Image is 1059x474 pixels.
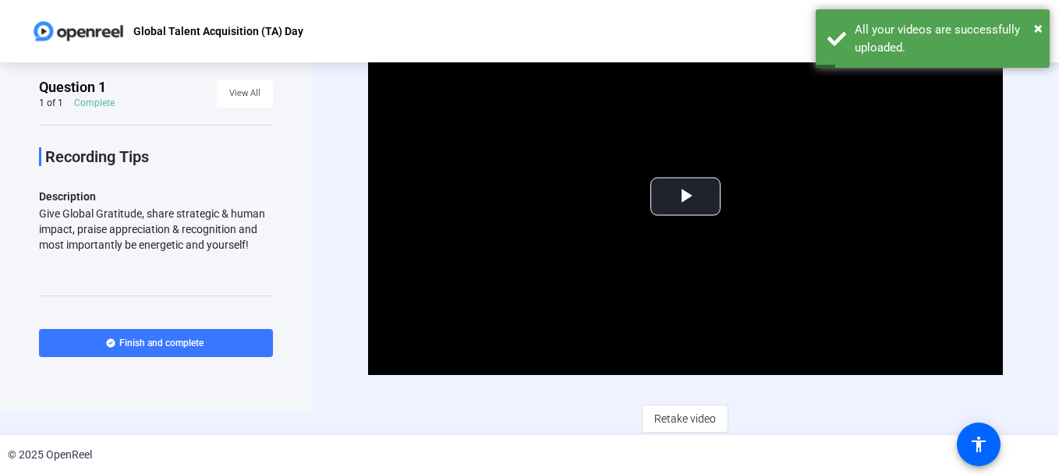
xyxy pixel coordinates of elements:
[31,16,126,47] img: OpenReel logo
[642,405,728,433] button: Retake video
[39,187,273,206] p: Description
[650,178,721,216] button: Play Video
[1034,16,1043,40] button: Close
[229,82,260,105] span: View All
[8,447,92,463] div: © 2025 OpenReel
[39,329,273,357] button: Finish and complete
[39,78,106,97] span: Question 1
[74,97,115,109] div: Complete
[39,97,63,109] div: 1 of 1
[969,435,988,454] mat-icon: accessibility
[39,206,273,253] div: Give Global Gratitude, share strategic & human impact, praise appreciation & recognition and most...
[133,22,303,41] p: Global Talent Acquisition (TA) Day
[45,147,273,166] p: Recording Tips
[1034,19,1043,37] span: ×
[217,80,273,108] button: View All
[368,18,1003,375] div: Video Player
[119,337,204,349] span: Finish and complete
[654,404,716,433] span: Retake video
[855,21,1038,56] div: All your videos are successfully uploaded.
